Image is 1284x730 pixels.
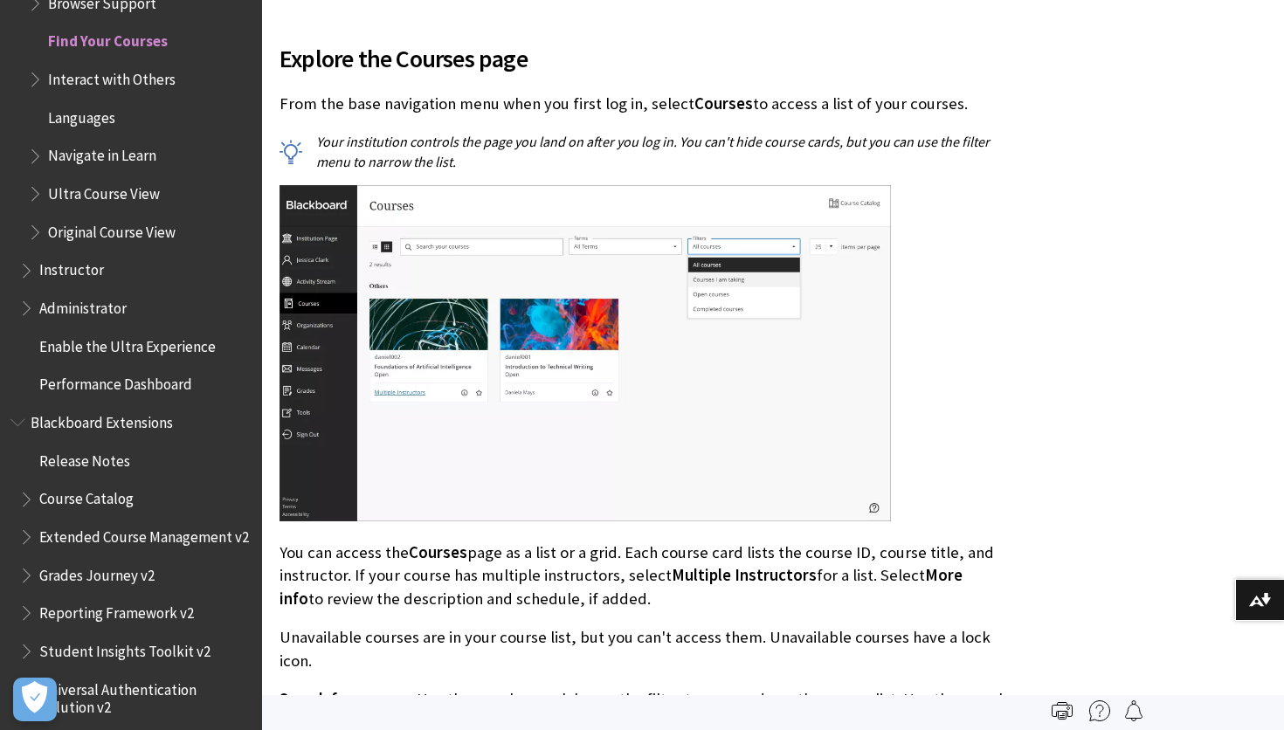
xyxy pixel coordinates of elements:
[1089,700,1110,721] img: More help
[39,446,130,470] span: Release Notes
[39,293,127,317] span: Administrator
[31,408,173,431] span: Blackboard Extensions
[280,93,1008,115] p: From the base navigation menu when you first log in, select to access a list of your courses.
[48,27,168,51] span: Find Your Courses
[39,598,194,622] span: Reporting Framework v2
[48,103,115,127] span: Languages
[1123,700,1144,721] img: Follow this page
[39,485,134,508] span: Course Catalog
[48,179,160,203] span: Ultra Course View
[1052,700,1073,721] img: Print
[48,217,176,241] span: Original Course View
[48,65,176,88] span: Interact with Others
[39,256,104,279] span: Instructor
[39,561,155,584] span: Grades Journey v2
[280,541,1008,610] p: You can access the page as a list or a grid. Each course card lists the course ID, course title, ...
[409,542,467,562] span: Courses
[694,93,753,114] span: Courses
[280,132,1008,171] p: Your institution controls the page you land on after you log in. You can't hide course cards, but...
[39,675,250,716] span: Universal Authentication Solution v2
[10,408,252,716] nav: Book outline for Blackboard Extensions
[48,141,156,165] span: Navigate in Learn
[672,565,817,585] span: Multiple Instructors
[39,332,216,355] span: Enable the Ultra Experience
[280,185,891,521] img: Student view of Courses page and Base Navigation
[13,678,57,721] button: Open Preferences
[280,40,1008,77] span: Explore the Courses page
[280,689,417,709] span: Search for courses.
[39,370,192,394] span: Performance Dashboard
[39,637,211,660] span: Student Insights Toolkit v2
[280,565,963,608] span: More info
[39,522,249,546] span: Extended Course Management v2
[280,626,1008,671] p: Unavailable courses are in your course list, but you can't access them. Unavailable courses have ...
